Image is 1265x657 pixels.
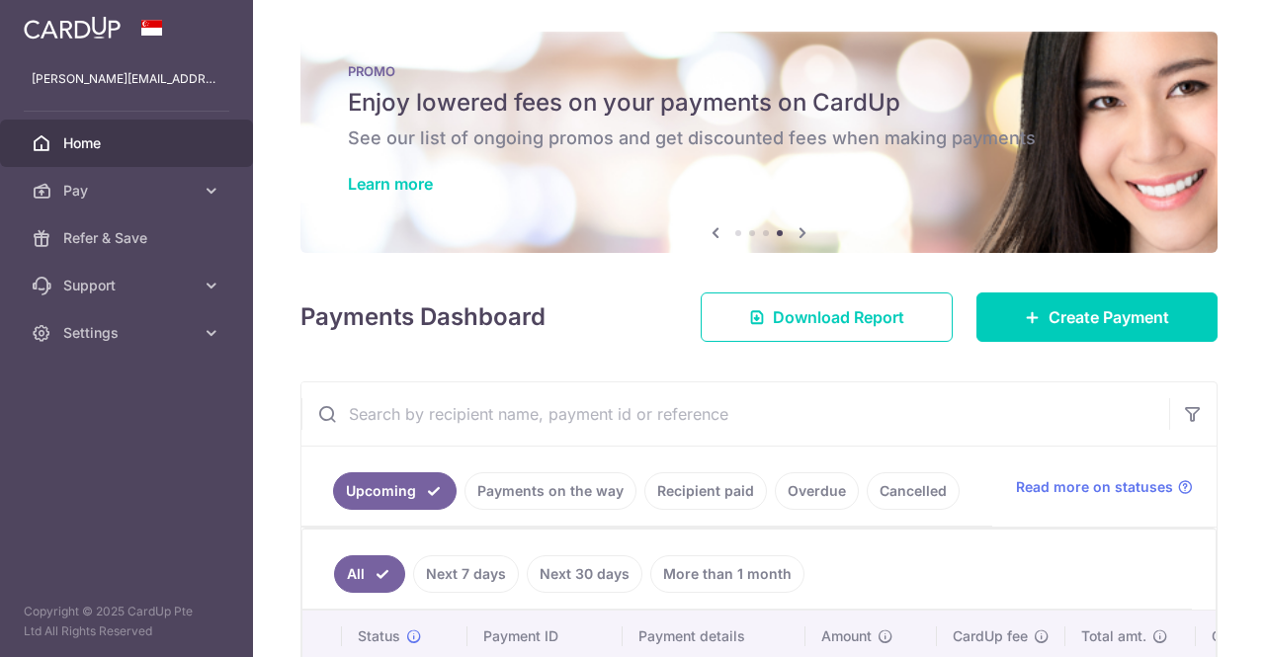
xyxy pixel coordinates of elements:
a: More than 1 month [650,555,804,593]
span: Home [63,133,194,153]
span: Total amt. [1081,626,1146,646]
p: [PERSON_NAME][EMAIL_ADDRESS][DOMAIN_NAME] [32,69,221,89]
a: All [334,555,405,593]
a: Learn more [348,174,433,194]
a: Download Report [701,292,953,342]
h6: See our list of ongoing promos and get discounted fees when making payments [348,126,1170,150]
img: CardUp [24,16,121,40]
span: Settings [63,323,194,343]
span: Read more on statuses [1016,477,1173,497]
a: Upcoming [333,472,457,510]
img: Latest Promos banner [300,32,1218,253]
span: Amount [821,626,872,646]
a: Next 7 days [413,555,519,593]
iframe: Opens a widget where you can find more information [1138,598,1245,647]
span: Refer & Save [63,228,194,248]
span: Create Payment [1049,305,1169,329]
input: Search by recipient name, payment id or reference [301,382,1169,446]
h4: Payments Dashboard [300,299,546,335]
span: Pay [63,181,194,201]
a: Overdue [775,472,859,510]
a: Payments on the way [464,472,636,510]
a: Create Payment [976,292,1218,342]
span: Status [358,626,400,646]
a: Read more on statuses [1016,477,1193,497]
span: Support [63,276,194,295]
a: Cancelled [867,472,960,510]
h5: Enjoy lowered fees on your payments on CardUp [348,87,1170,119]
span: Download Report [773,305,904,329]
a: Next 30 days [527,555,642,593]
span: CardUp fee [953,626,1028,646]
a: Recipient paid [644,472,767,510]
p: PROMO [348,63,1170,79]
